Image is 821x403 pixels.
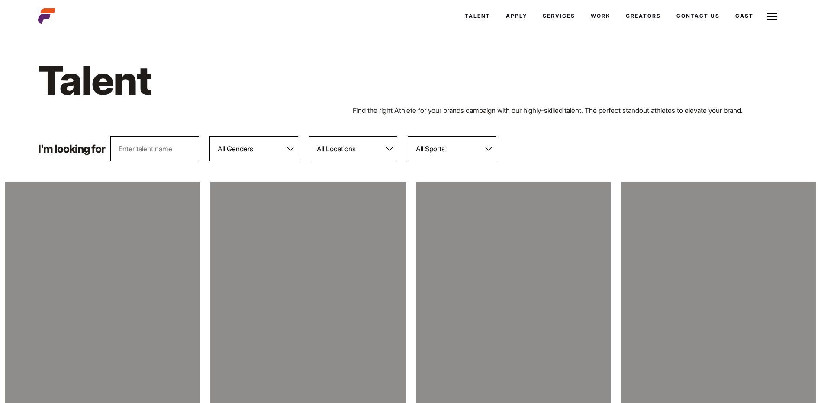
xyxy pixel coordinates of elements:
[767,11,777,22] img: Burger icon
[535,4,583,28] a: Services
[38,7,55,25] img: cropped-aefm-brand-fav-22-square.png
[618,4,669,28] a: Creators
[457,4,498,28] a: Talent
[669,4,728,28] a: Contact Us
[38,144,105,154] p: I'm looking for
[353,105,783,115] p: Find the right Athlete for your brands campaign with our highly-skilled talent. The perfect stand...
[38,55,468,105] h1: Talent
[583,4,618,28] a: Work
[728,4,761,28] a: Cast
[498,4,535,28] a: Apply
[110,136,199,161] input: Enter talent name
